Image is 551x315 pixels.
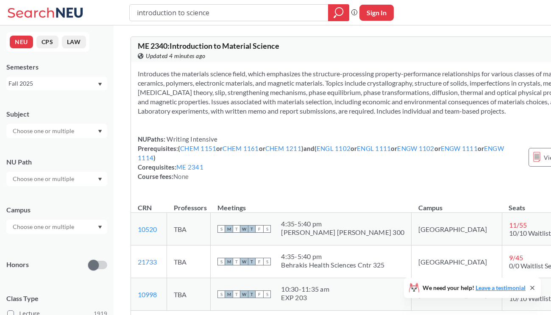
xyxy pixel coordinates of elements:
div: Dropdown arrow [6,220,107,234]
span: We need your help! [423,285,526,291]
span: M [225,258,233,265]
span: S [263,225,271,233]
div: CRN [138,203,152,212]
span: T [233,290,240,298]
a: 10520 [138,225,157,233]
td: [GEOGRAPHIC_DATA] [412,213,502,245]
div: Semesters [6,62,107,72]
th: Meetings [211,195,412,213]
div: Dropdown arrow [6,172,107,186]
a: ENGW 1114 [138,145,504,162]
span: S [217,225,225,233]
a: ENGL 1102 [317,145,351,152]
span: T [233,225,240,233]
th: Campus [412,195,502,213]
span: T [248,225,256,233]
a: CHEM 1151 [180,145,216,152]
span: F [256,290,263,298]
button: NEU [10,36,33,48]
svg: magnifying glass [334,7,344,19]
span: M [225,225,233,233]
a: ENGW 1111 [441,145,478,152]
svg: Dropdown arrow [98,226,102,229]
a: 21733 [138,258,157,266]
a: CHEM 1161 [223,145,259,152]
span: W [240,225,248,233]
span: ME 2340 : Introduction to Material Science [138,41,279,50]
div: magnifying glass [328,4,349,21]
div: Subject [6,109,107,119]
td: [GEOGRAPHIC_DATA] [412,245,502,278]
span: T [248,290,256,298]
span: T [248,258,256,265]
a: CHEM 1211 [265,145,301,152]
svg: Dropdown arrow [98,178,102,181]
div: NU Path [6,157,107,167]
span: S [217,258,225,265]
td: TBA [167,213,211,245]
span: W [240,258,248,265]
a: Leave a testimonial [476,284,526,291]
button: LAW [62,36,86,48]
span: Class Type [6,294,107,303]
div: EXP 203 [281,293,329,302]
a: ME 2341 [176,163,203,171]
input: Choose one or multiple [8,174,80,184]
span: None [173,173,189,180]
div: Dropdown arrow [6,124,107,138]
svg: Dropdown arrow [98,130,102,133]
div: 4:35 - 5:40 pm [281,220,404,228]
div: NUPaths: Prerequisites: ( or or ) and ( or or or or ) Corequisites: Course fees: [138,134,520,181]
span: 9 / 45 [509,254,523,262]
div: [PERSON_NAME] [PERSON_NAME] 300 [281,228,404,237]
button: CPS [36,36,58,48]
div: Campus [6,205,107,215]
input: Class, professor, course number, "phrase" [136,6,322,20]
span: 11 / 55 [509,221,527,229]
span: F [256,225,263,233]
a: 10998 [138,290,157,298]
span: F [256,258,263,265]
div: Fall 2025 [8,79,97,88]
span: Writing Intensive [165,135,218,143]
span: T [233,258,240,265]
button: Sign In [359,5,394,21]
span: S [217,290,225,298]
span: W [240,290,248,298]
th: Professors [167,195,211,213]
div: 4:35 - 5:40 pm [281,252,384,261]
input: Choose one or multiple [8,222,80,232]
span: M [225,290,233,298]
p: Honors [6,260,29,270]
td: TBA [167,245,211,278]
div: Behrakis Health Sciences Cntr 325 [281,261,384,269]
div: Fall 2025Dropdown arrow [6,77,107,90]
div: 10:30 - 11:35 am [281,285,329,293]
input: Choose one or multiple [8,126,80,136]
a: ENGL 1111 [357,145,391,152]
td: TBA [167,278,211,311]
span: S [263,258,271,265]
span: Updated 4 minutes ago [146,51,206,61]
svg: Dropdown arrow [98,83,102,86]
a: ENGW 1102 [397,145,434,152]
span: S [263,290,271,298]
